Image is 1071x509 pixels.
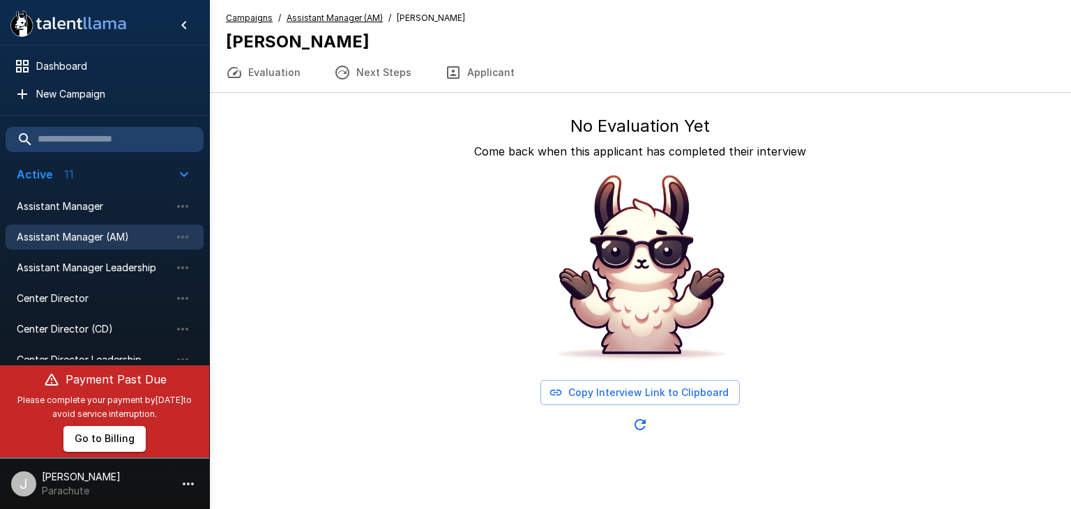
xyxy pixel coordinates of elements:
span: / [388,11,391,25]
h5: No Evaluation Yet [570,115,710,137]
u: Campaigns [226,13,273,23]
p: Come back when this applicant has completed their interview [474,143,806,160]
button: Evaluation [209,53,317,92]
span: [PERSON_NAME] [397,11,465,25]
span: / [278,11,281,25]
button: Copy Interview Link to Clipboard [540,380,740,406]
img: Animated document [535,165,745,374]
button: Applicant [428,53,531,92]
button: Next Steps [317,53,428,92]
button: Updated Today - 11:47 AM [626,411,654,439]
u: Assistant Manager (AM) [287,13,383,23]
b: [PERSON_NAME] [226,31,370,52]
